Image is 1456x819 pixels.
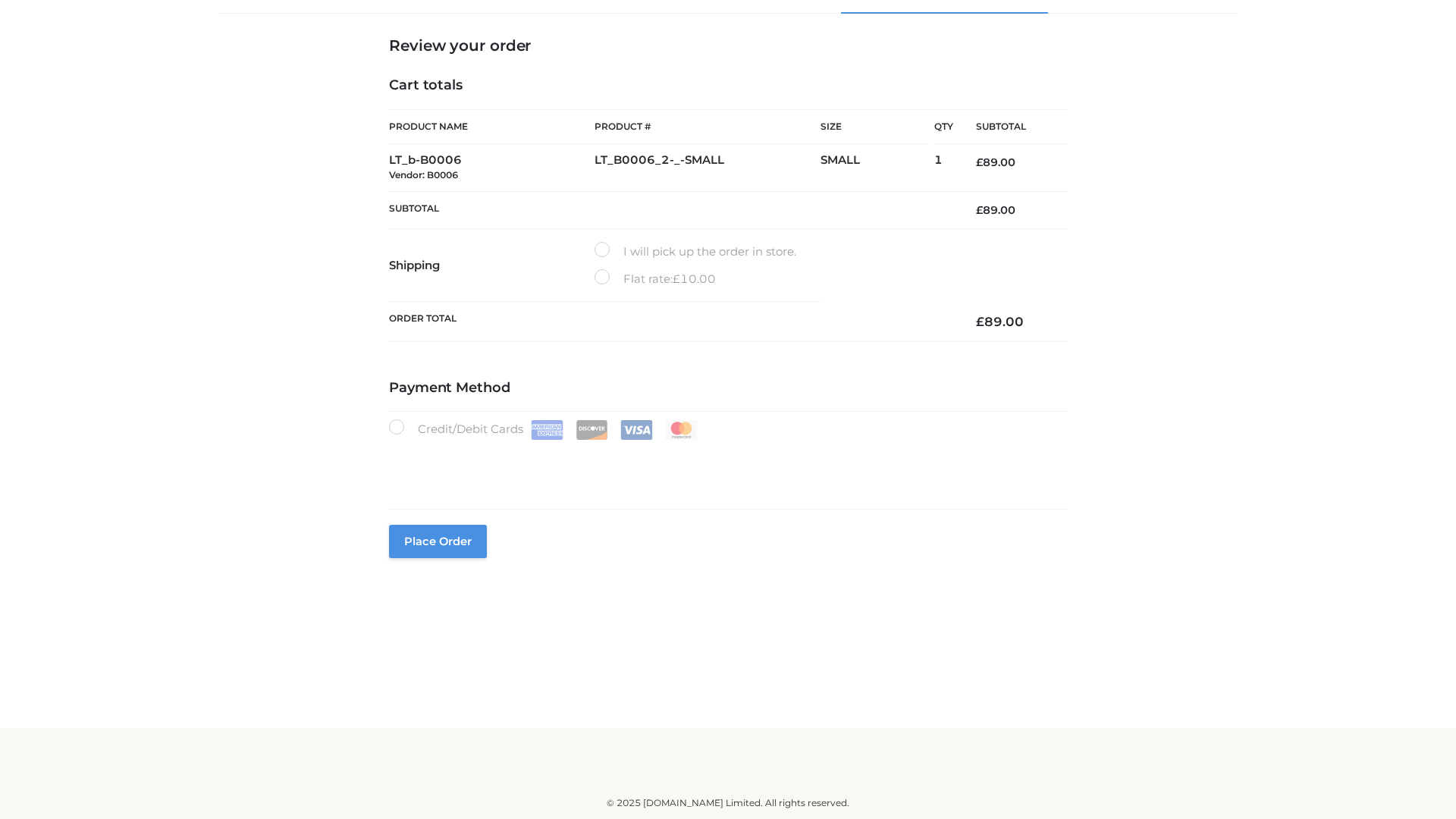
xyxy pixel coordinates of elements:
img: Amex [531,420,563,440]
img: Mastercard [665,420,698,440]
th: Order Total [389,302,953,342]
th: Qty [934,109,953,144]
span: £ [976,155,983,169]
h3: Review your order [389,36,1067,55]
th: Product # [595,109,821,144]
bdi: 89.00 [976,203,1015,217]
td: SMALL [821,144,934,192]
bdi: 89.00 [976,155,1015,169]
img: Discover [576,420,608,440]
label: Flat rate: [595,269,716,289]
bdi: 89.00 [976,314,1024,329]
iframe: Secure payment input frame [386,437,1064,492]
td: 1 [934,144,953,192]
td: LT_b-B0006 [389,144,595,192]
span: £ [673,271,680,286]
th: Product Name [389,109,595,144]
label: I will pick up the order in store. [595,242,796,262]
label: Credit/Debit Cards [389,419,699,440]
th: Size [821,110,927,144]
h4: Payment Method [389,380,1067,397]
span: £ [976,203,983,217]
div: © 2025 [DOMAIN_NAME] Limited. All rights reserved. [225,795,1231,811]
th: Subtotal [953,110,1067,144]
th: Subtotal [389,191,953,228]
button: Place order [389,525,487,558]
img: Visa [620,420,653,440]
h4: Cart totals [389,77,1067,94]
th: Shipping [389,229,595,302]
small: Vendor: B0006 [389,169,458,180]
bdi: 10.00 [673,271,716,286]
td: LT_B0006_2-_-SMALL [595,144,821,192]
span: £ [976,314,984,329]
